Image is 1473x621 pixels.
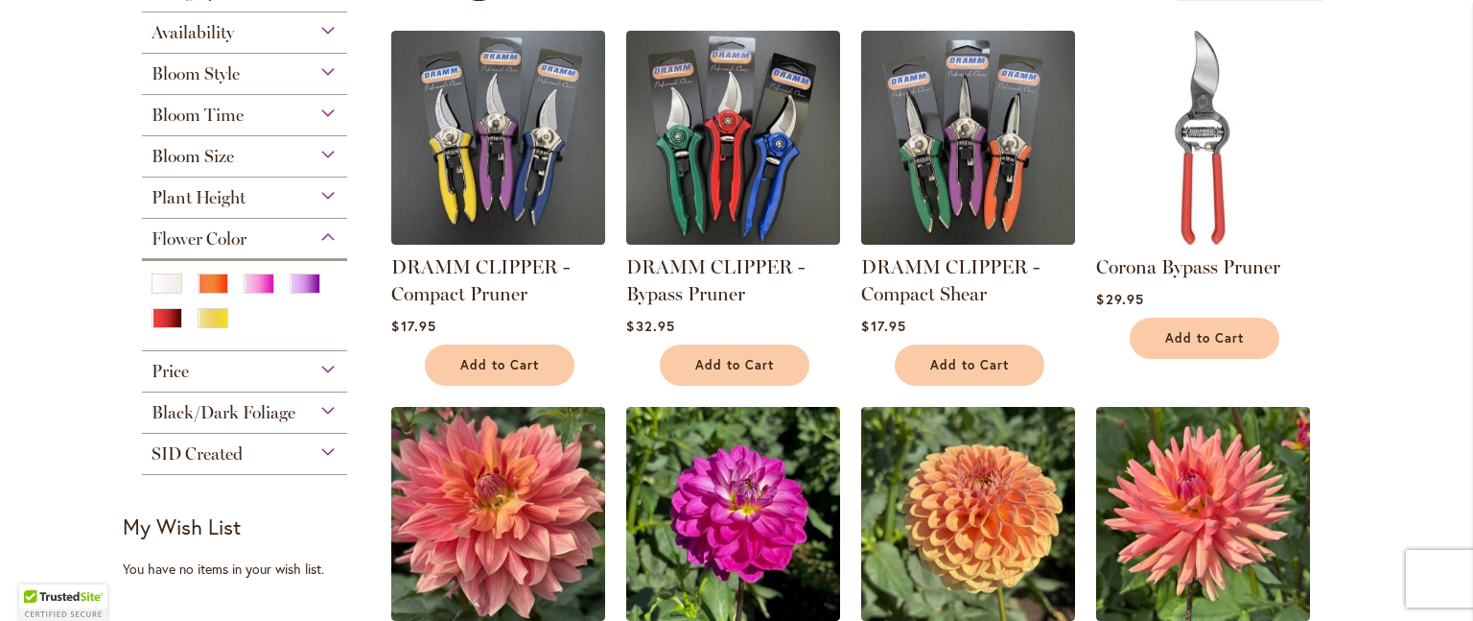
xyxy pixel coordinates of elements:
img: DRAMM CLIPPER - Bypass Pruner [626,31,840,245]
span: Bloom Time [152,105,244,126]
a: DRAMM CLIPPER - Compact Shear [861,230,1075,249]
a: DRAMM CLIPPER - Compact Shear [861,255,1040,305]
img: HOT TO GO [626,407,840,621]
span: Add to Cart [930,357,1009,373]
span: Bloom Style [152,63,240,84]
span: $29.95 [1096,290,1143,308]
span: Add to Cart [460,357,539,373]
span: Bloom Size [152,146,234,167]
img: DRAMM CLIPPER - Compact Shear [861,31,1075,245]
span: Availability [152,22,234,43]
a: DRAMM CLIPPER - Bypass Pruner [626,255,805,305]
span: $32.95 [626,317,674,335]
span: $17.95 [861,317,905,335]
div: You have no items in your wish list. [123,560,379,579]
a: DRAMM CLIPPER - Bypass Pruner [626,230,840,249]
button: Add to Cart [895,345,1044,386]
a: DRAMM CLIPPER - Compact Pruner [391,255,570,305]
img: DRAMM CLIPPER - Compact Pruner [391,31,605,245]
iframe: Launch Accessibility Center [14,553,68,607]
span: Add to Cart [695,357,774,373]
button: Add to Cart [425,345,574,386]
a: Corona Bypass Pruner [1096,255,1280,278]
span: SID Created [152,443,243,465]
button: Add to Cart [660,345,809,386]
img: BREWSKIE [861,407,1075,621]
a: Corona Bypass Pruner [1096,230,1310,249]
img: WHIPPER SNAPPER [1096,407,1310,621]
span: Plant Height [152,187,245,208]
span: Price [152,361,189,382]
img: OUTRAGEOUS [391,407,605,621]
strong: My Wish List [123,513,241,540]
button: Add to Cart [1130,318,1279,359]
img: Corona Bypass Pruner [1096,31,1310,245]
span: Flower Color [152,228,246,250]
span: Black/Dark Foliage [152,402,295,423]
span: $17.95 [391,317,435,335]
span: Add to Cart [1165,330,1244,346]
a: DRAMM CLIPPER - Compact Pruner [391,230,605,249]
